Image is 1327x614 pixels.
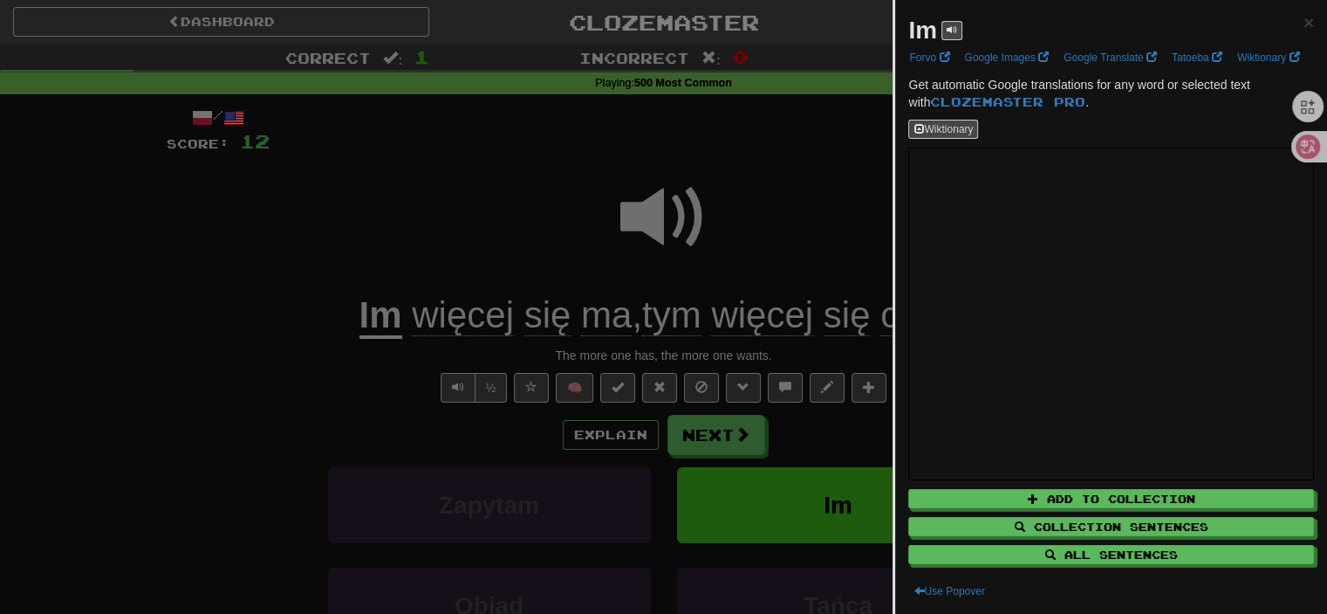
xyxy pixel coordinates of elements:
[908,517,1314,536] button: Collection Sentences
[959,48,1054,67] a: Google Images
[1303,13,1314,31] button: Close
[908,582,989,601] button: Use Popover
[908,17,937,44] strong: Im
[930,94,1085,109] a: Clozemaster Pro
[908,545,1314,564] button: All Sentences
[908,76,1314,111] p: Get automatic Google translations for any word or selected text with .
[908,120,978,139] button: Wiktionary
[908,489,1314,508] button: Add to Collection
[904,48,954,67] a: Forvo
[1058,48,1162,67] a: Google Translate
[1232,48,1304,67] a: Wiktionary
[1166,48,1228,67] a: Tatoeba
[1303,12,1314,32] span: ×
